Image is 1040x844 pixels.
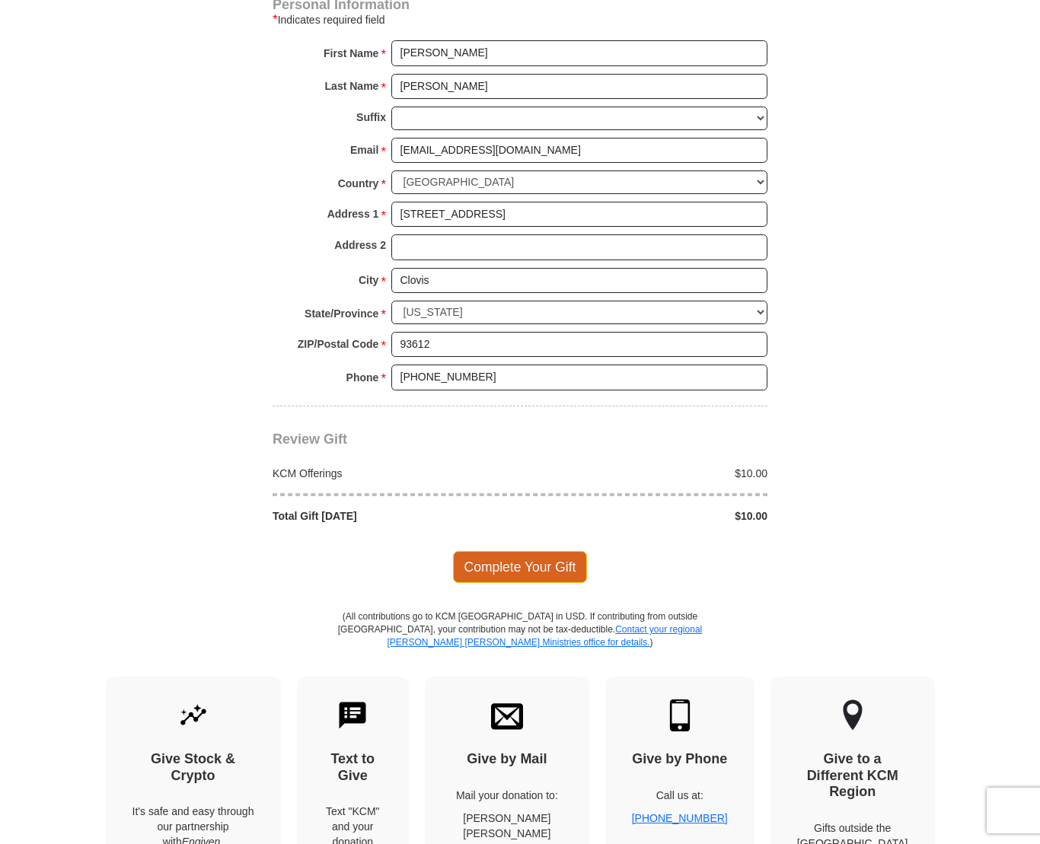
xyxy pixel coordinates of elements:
p: (All contributions go to KCM [GEOGRAPHIC_DATA] in USD. If contributing from outside [GEOGRAPHIC_D... [337,610,703,677]
p: Call us at: [632,788,728,803]
div: KCM Offerings [265,466,521,481]
img: envelope.svg [491,699,523,731]
img: text-to-give.svg [337,699,368,731]
strong: Email [350,139,378,161]
p: Mail your donation to: [451,788,563,803]
img: give-by-stock.svg [177,699,209,731]
div: Indicates required field [273,11,767,29]
strong: State/Province [305,303,378,324]
h4: Give to a Different KCM Region [797,751,908,801]
h4: Give Stock & Crypto [132,751,254,784]
strong: City [359,269,378,291]
strong: Address 2 [334,234,386,256]
div: $10.00 [520,508,776,524]
strong: Address 1 [327,203,379,225]
img: mobile.svg [664,699,696,731]
h4: Give by Mail [451,751,563,768]
span: Review Gift [273,432,347,447]
span: Complete Your Gift [453,551,588,583]
img: other-region [842,699,863,731]
strong: Last Name [325,75,379,97]
strong: Suffix [356,107,386,128]
div: $10.00 [520,466,776,481]
h4: Give by Phone [632,751,728,768]
strong: ZIP/Postal Code [298,333,379,355]
h4: Text to Give [324,751,383,784]
strong: First Name [324,43,378,64]
a: [PHONE_NUMBER] [632,812,728,824]
strong: Phone [346,367,379,388]
strong: Country [338,173,379,194]
div: Total Gift [DATE] [265,508,521,524]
